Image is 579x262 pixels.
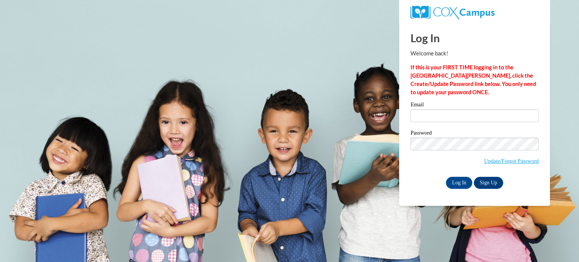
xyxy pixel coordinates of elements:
[474,177,503,189] a: Sign Up
[411,130,539,138] label: Password
[484,158,539,164] a: Update/Forgot Password
[411,102,539,109] label: Email
[411,49,539,58] p: Welcome back!
[411,64,536,95] strong: If this is your FIRST TIME logging in to the [GEOGRAPHIC_DATA][PERSON_NAME], click the Create/Upd...
[411,6,495,19] img: COX Campus
[411,9,495,15] a: COX Campus
[446,177,472,189] input: Log In
[411,30,539,46] h1: Log In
